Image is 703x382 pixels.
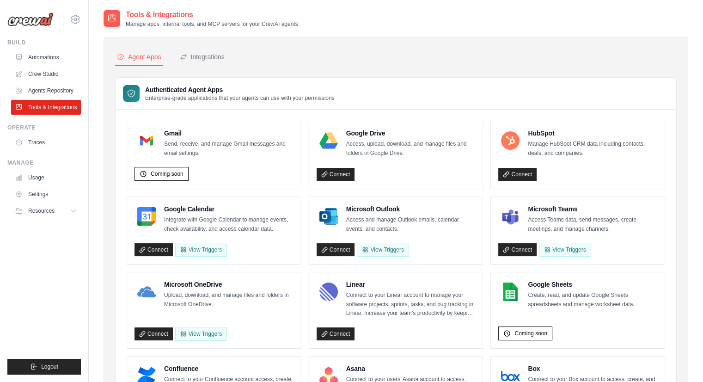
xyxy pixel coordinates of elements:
[11,170,81,185] a: Usage
[11,203,81,218] button: Resources
[175,243,227,257] button: View Triggers
[7,124,81,131] div: Operate
[528,216,657,234] p: Access Teams data, send messages, create meetings, and manage channels.
[164,129,293,138] h4: Gmail
[164,204,293,214] h4: Google Calendar
[126,9,298,20] h2: Tools & Integrations
[317,243,355,256] a: Connect
[317,168,355,181] a: Connect
[346,216,476,234] p: Access and manage Outlook emails, calendar events, and contacts.
[175,327,227,341] : View Triggers
[498,243,537,256] a: Connect
[528,364,657,373] h4: Box
[7,12,54,26] img: Logo
[11,50,81,65] a: Automations
[346,204,476,214] h4: Microsoft Outlook
[164,216,293,234] p: Integrate with Google Calendar to manage events, check availability, and access calendar data.
[164,364,293,373] h4: Confluence
[145,85,335,94] h3: Authenticated Agent Apps
[319,207,338,226] img: Microsoft Outlook Logo
[346,129,476,138] h4: Google Drive
[7,159,81,166] div: Manage
[164,280,293,289] h4: Microsoft OneDrive
[11,135,81,150] a: Traces
[164,291,293,309] p: Upload, download, and manage files and folders in Microsoft OneDrive.
[11,100,81,115] a: Tools & Integrations
[180,52,225,62] div: Integrations
[117,52,161,62] div: Agent Apps
[498,168,537,181] a: Connect
[126,20,298,28] p: Manage apps, internal tools, and MCP servers for your CrewAI agents
[501,131,520,150] img: HubSpot Logo
[539,243,591,257] : View Triggers
[528,129,657,138] h4: HubSpot
[134,327,173,340] a: Connect
[11,187,81,202] a: Settings
[317,327,355,340] a: Connect
[11,83,81,98] a: Agents Repository
[115,49,163,66] button: Agent Apps
[137,283,156,301] img: Microsoft OneDrive Logo
[346,364,476,373] h4: Asana
[528,280,657,289] h4: Google Sheets
[501,283,520,301] img: Google Sheets Logo
[134,243,173,256] a: Connect
[28,207,55,215] span: Resources
[164,140,293,158] p: Send, receive, and manage Gmail messages and email settings.
[357,243,409,257] : View Triggers
[7,39,81,46] div: Build
[319,283,338,301] img: Linear Logo
[11,67,81,81] a: Crew Studio
[7,359,81,375] button: Logout
[178,49,226,66] button: Integrations
[501,207,520,226] img: Microsoft Teams Logo
[528,291,657,309] p: Create, read, and update Google Sheets spreadsheets and manage worksheet data.
[514,330,547,337] span: Coming soon
[151,170,183,178] span: Coming soon
[319,131,338,150] img: Google Drive Logo
[145,94,335,102] p: Enterprise-grade applications that your agents can use with your permissions
[137,207,156,226] img: Google Calendar Logo
[346,291,476,318] p: Connect to your Linear account to manage your software projects, sprints, tasks, and bug tracking...
[346,140,476,158] p: Access, upload, download, and manage files and folders in Google Drive.
[346,280,476,289] h4: Linear
[528,204,657,214] h4: Microsoft Teams
[137,131,156,150] img: Gmail Logo
[528,140,657,158] p: Manage HubSpot CRM data including contacts, deals, and companies.
[41,363,58,370] span: Logout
